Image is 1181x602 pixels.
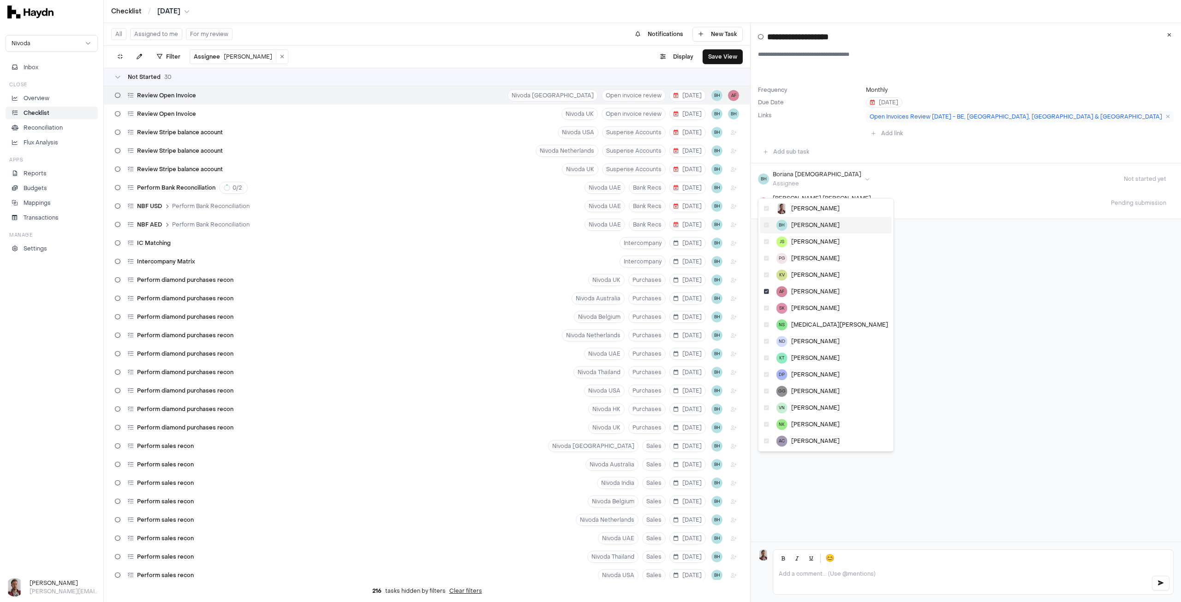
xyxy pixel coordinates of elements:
span: [PERSON_NAME] [791,387,840,395]
span: BH [776,220,787,231]
span: VN [776,402,787,413]
span: PG [776,253,787,264]
span: [PERSON_NAME] [791,404,840,411]
span: KT [776,352,787,364]
span: SK [776,303,787,314]
span: [PERSON_NAME] [791,238,840,245]
span: [MEDICAL_DATA][PERSON_NAME] [791,321,888,328]
span: ND [776,336,787,347]
span: AF [776,286,787,297]
span: JS [776,236,787,247]
span: [PERSON_NAME] [791,421,840,428]
span: [PERSON_NAME] [791,221,840,229]
img: JP Smit [776,203,787,214]
span: [PERSON_NAME] [791,371,840,378]
span: [PERSON_NAME] [791,205,840,212]
span: DP [776,369,787,380]
span: [PERSON_NAME] [791,354,840,362]
span: NS [776,319,787,330]
span: [PERSON_NAME] [791,437,840,445]
span: [PERSON_NAME] [791,271,840,279]
span: KV [776,269,787,280]
span: AC [776,435,787,447]
span: [PERSON_NAME] [791,304,840,312]
span: GG [776,386,787,397]
span: [PERSON_NAME] [791,255,840,262]
span: [PERSON_NAME] [791,338,840,345]
span: NK [776,419,787,430]
span: [PERSON_NAME] [791,288,840,295]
